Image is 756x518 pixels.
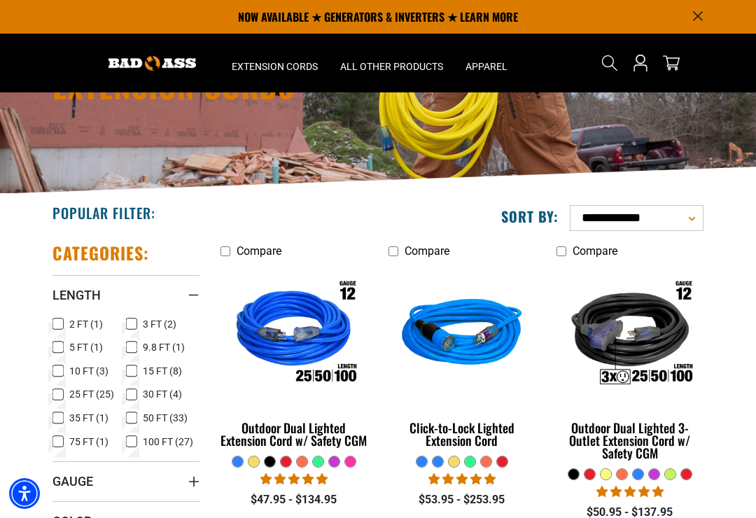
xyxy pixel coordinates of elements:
[9,478,40,509] div: Accessibility Menu
[386,267,538,402] img: blue
[143,437,193,447] span: 100 FT (27)
[143,389,182,399] span: 30 FT (4)
[232,60,318,73] span: Extension Cords
[428,472,496,486] span: 4.87 stars
[596,485,664,498] span: 4.80 stars
[454,34,519,92] summary: Apparel
[340,60,443,73] span: All Other Products
[69,342,103,352] span: 5 FT (1)
[220,421,367,447] div: Outdoor Dual Lighted Extension Cord w/ Safety CGM
[260,472,328,486] span: 4.81 stars
[143,413,188,423] span: 50 FT (33)
[237,244,281,258] span: Compare
[69,319,103,329] span: 2 FT (1)
[329,34,454,92] summary: All Other Products
[220,491,367,508] div: $47.95 - $134.95
[388,421,535,447] div: Click-to-Lock Lighted Extension Cord
[660,55,682,71] a: cart
[629,34,652,92] a: Open this option
[108,56,196,71] img: Bad Ass Extension Cords
[220,34,329,92] summary: Extension Cords
[52,71,591,101] h1: Extension Cords
[52,275,199,314] summary: Length
[143,319,176,329] span: 3 FT (2)
[218,267,370,402] img: Outdoor Dual Lighted Extension Cord w/ Safety CGM
[69,437,108,447] span: 75 FT (1)
[554,267,706,402] img: Outdoor Dual Lighted 3-Outlet Extension Cord w/ Safety CGM
[69,366,108,376] span: 10 FT (3)
[598,52,621,74] summary: Search
[143,366,182,376] span: 15 FT (8)
[52,242,149,264] h2: Categories:
[220,265,367,455] a: Outdoor Dual Lighted Extension Cord w/ Safety CGM Outdoor Dual Lighted Extension Cord w/ Safety CGM
[69,389,114,399] span: 25 FT (25)
[143,342,185,352] span: 9.8 FT (1)
[388,491,535,508] div: $53.95 - $253.95
[52,287,101,303] span: Length
[405,244,449,258] span: Compare
[465,60,507,73] span: Apparel
[501,207,559,225] label: Sort by:
[556,265,703,468] a: Outdoor Dual Lighted 3-Outlet Extension Cord w/ Safety CGM Outdoor Dual Lighted 3-Outlet Extensio...
[388,265,535,455] a: blue Click-to-Lock Lighted Extension Cord
[556,421,703,459] div: Outdoor Dual Lighted 3-Outlet Extension Cord w/ Safety CGM
[69,413,108,423] span: 35 FT (1)
[52,204,155,222] h2: Popular Filter:
[52,461,199,500] summary: Gauge
[573,244,617,258] span: Compare
[52,473,93,489] span: Gauge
